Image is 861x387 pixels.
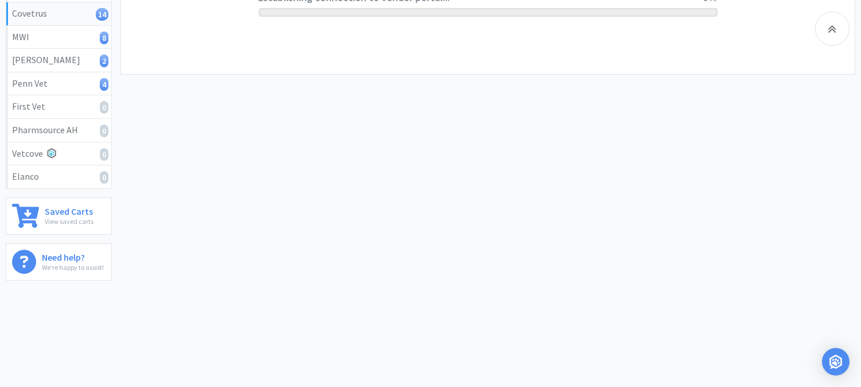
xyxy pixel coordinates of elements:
[12,53,106,68] div: [PERSON_NAME]
[6,49,111,72] a: [PERSON_NAME]2
[12,76,106,91] div: Penn Vet
[12,30,106,45] div: MWI
[6,119,111,142] a: Pharmsource AH0
[12,146,106,161] div: Vetcove
[100,55,108,67] i: 2
[100,78,108,91] i: 4
[12,99,106,114] div: First Vet
[12,6,106,21] div: Covetrus
[6,26,111,49] a: MWI8
[45,204,93,216] h6: Saved Carts
[100,101,108,114] i: 0
[822,348,850,376] div: Open Intercom Messenger
[6,142,111,166] a: Vetcove0
[6,95,111,119] a: First Vet0
[96,8,108,21] i: 14
[45,216,93,227] p: View saved carts
[42,262,104,273] p: We're happy to assist!
[12,123,106,138] div: Pharmsource AH
[6,165,111,188] a: Elanco0
[42,250,104,262] h6: Need help?
[6,198,112,235] a: Saved CartsView saved carts
[12,169,106,184] div: Elanco
[6,2,111,26] a: Covetrus14
[100,148,108,161] i: 0
[100,125,108,137] i: 0
[6,72,111,96] a: Penn Vet4
[100,32,108,44] i: 8
[100,171,108,184] i: 0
